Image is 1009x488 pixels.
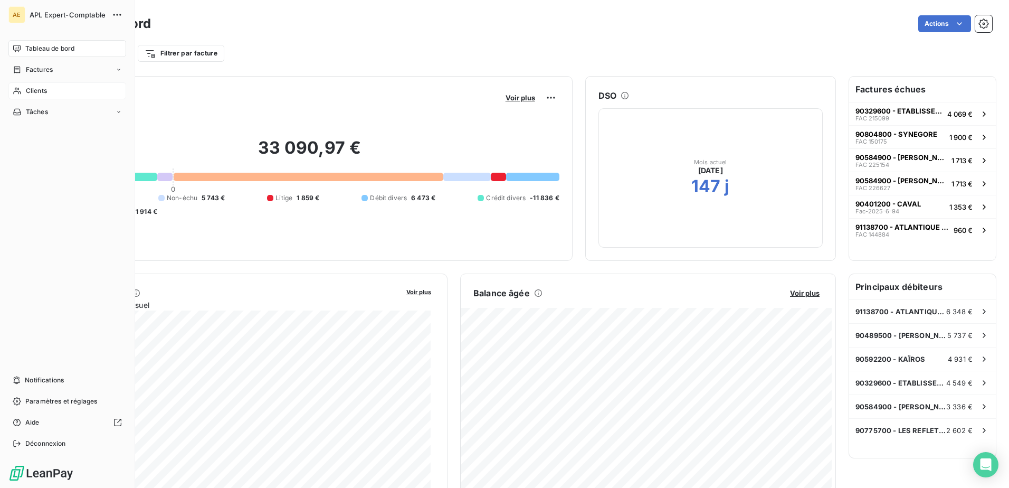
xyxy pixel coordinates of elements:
[855,379,946,387] span: 90329600 - ETABLISSEMENTS CARLIER
[411,193,435,203] span: 6 473 €
[132,207,157,217] span: -1 914 €
[502,93,538,102] button: Voir plus
[849,172,996,195] button: 90584900 - [PERSON_NAME] AGENCEMENTFAC 2266271 713 €
[849,195,996,218] button: 90401200 - CAVALFac-2025-6-941 353 €
[855,130,937,138] span: 90804800 - SYNEGORE
[473,287,530,299] h6: Balance âgée
[855,200,921,208] span: 90401200 - CAVAL
[855,231,889,238] span: FAC 144884
[406,288,431,296] span: Voir plus
[946,379,973,387] span: 4 549 €
[855,355,926,363] span: 90592200 - KAÏROS
[855,115,889,121] span: FAC 215099
[598,89,616,102] h6: DSO
[30,11,106,19] span: APL Expert-Comptable
[691,176,720,197] h2: 147
[26,86,47,96] span: Clients
[26,107,48,117] span: Tâches
[167,193,197,203] span: Non-échu
[25,376,64,385] span: Notifications
[8,465,74,482] img: Logo LeanPay
[948,355,973,363] span: 4 931 €
[8,6,25,23] div: AE
[855,402,946,411] span: 90584900 - [PERSON_NAME] AGENCEMENT
[60,137,559,169] h2: 33 090,97 €
[370,193,407,203] span: Débit divers
[25,439,66,448] span: Déconnexion
[949,203,973,211] span: 1 353 €
[855,185,890,191] span: FAC 226627
[849,77,996,102] h6: Factures échues
[947,110,973,118] span: 4 069 €
[973,452,998,477] div: Open Intercom Messenger
[790,289,820,297] span: Voir plus
[855,426,946,435] span: 90775700 - LES REFLETS GOURMANDS
[849,125,996,148] button: 90804800 - SYNEGOREFAC 1501751 900 €
[25,418,40,427] span: Aide
[530,193,559,203] span: -11 836 €
[787,288,823,298] button: Voir plus
[855,176,947,185] span: 90584900 - [PERSON_NAME] AGENCEMENT
[855,331,947,340] span: 90489500 - [PERSON_NAME] A PAIN
[297,193,319,203] span: 1 859 €
[947,331,973,340] span: 5 737 €
[506,93,535,102] span: Voir plus
[849,218,996,241] button: 91138700 - ATLANTIQUE CONTRÔLE ASPIRATIONFAC 144884960 €
[954,226,973,234] span: 960 €
[855,153,947,162] span: 90584900 - [PERSON_NAME] AGENCEMENT
[946,402,973,411] span: 3 336 €
[918,15,971,32] button: Actions
[60,299,399,311] span: Chiffre d'affaires mensuel
[855,107,943,115] span: 90329600 - ETABLISSEMENTS CARLIER
[403,287,434,296] button: Voir plus
[694,159,727,165] span: Mois actuel
[25,397,97,406] span: Paramètres et réglages
[855,307,946,316] span: 91138700 - ATLANTIQUE CONTRÔLE ASPIRATION
[855,138,887,145] span: FAC 150175
[951,180,973,188] span: 1 713 €
[946,426,973,435] span: 2 602 €
[486,193,526,203] span: Crédit divers
[138,45,224,62] button: Filtrer par facture
[855,162,889,168] span: FAC 225154
[26,65,53,74] span: Factures
[849,102,996,125] button: 90329600 - ETABLISSEMENTS CARLIERFAC 2150994 069 €
[275,193,292,203] span: Litige
[855,223,949,231] span: 91138700 - ATLANTIQUE CONTRÔLE ASPIRATION
[698,165,723,176] span: [DATE]
[849,274,996,299] h6: Principaux débiteurs
[946,307,973,316] span: 6 348 €
[849,148,996,172] button: 90584900 - [PERSON_NAME] AGENCEMENTFAC 2251541 713 €
[8,414,126,431] a: Aide
[855,208,899,214] span: Fac-2025-6-94
[951,156,973,165] span: 1 713 €
[171,185,175,193] span: 0
[725,176,729,197] h2: j
[25,44,74,53] span: Tableau de bord
[949,133,973,142] span: 1 900 €
[202,193,225,203] span: 5 743 €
